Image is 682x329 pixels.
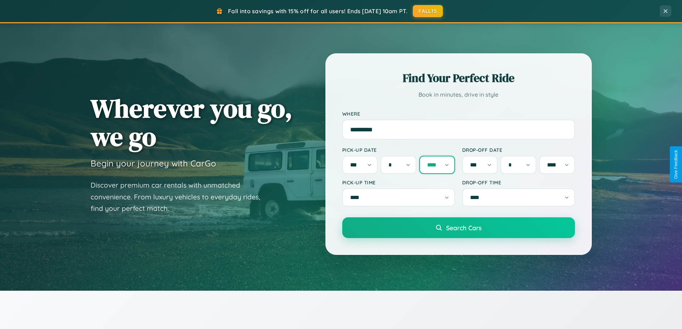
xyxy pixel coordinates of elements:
button: Search Cars [342,217,575,238]
label: Drop-off Time [462,179,575,185]
h1: Wherever you go, we go [91,94,292,151]
h3: Begin your journey with CarGo [91,158,216,169]
span: Fall into savings with 15% off for all users! Ends [DATE] 10am PT. [228,8,407,15]
h2: Find Your Perfect Ride [342,70,575,86]
label: Drop-off Date [462,147,575,153]
label: Pick-up Date [342,147,455,153]
span: Search Cars [446,224,482,232]
p: Discover premium car rentals with unmatched convenience. From luxury vehicles to everyday rides, ... [91,179,270,214]
button: FALL15 [413,5,443,17]
p: Book in minutes, drive in style [342,89,575,100]
label: Pick-up Time [342,179,455,185]
div: Give Feedback [673,150,678,179]
label: Where [342,111,575,117]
